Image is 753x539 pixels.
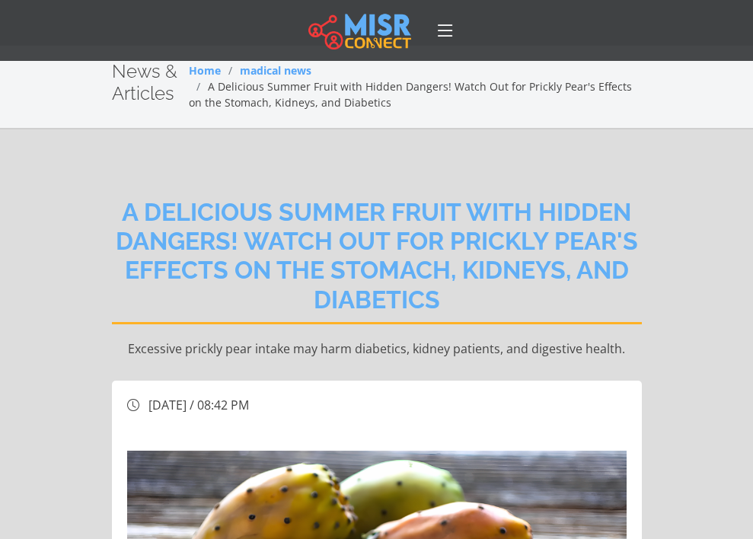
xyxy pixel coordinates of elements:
h2: A Delicious Summer Fruit with Hidden Dangers! Watch Out for Prickly Pear's Effects on the Stomach... [112,198,642,325]
h2: News & Articles [112,61,190,105]
img: main.misr_connect [308,11,410,49]
li: A Delicious Summer Fruit with Hidden Dangers! Watch Out for Prickly Pear's Effects on the Stomach... [189,78,641,110]
a: Home [189,63,221,78]
a: madical news [240,63,311,78]
p: Excessive prickly pear intake may harm diabetics, kidney patients, and digestive health. [112,340,642,358]
span: [DATE] / 08:42 PM [148,397,249,413]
